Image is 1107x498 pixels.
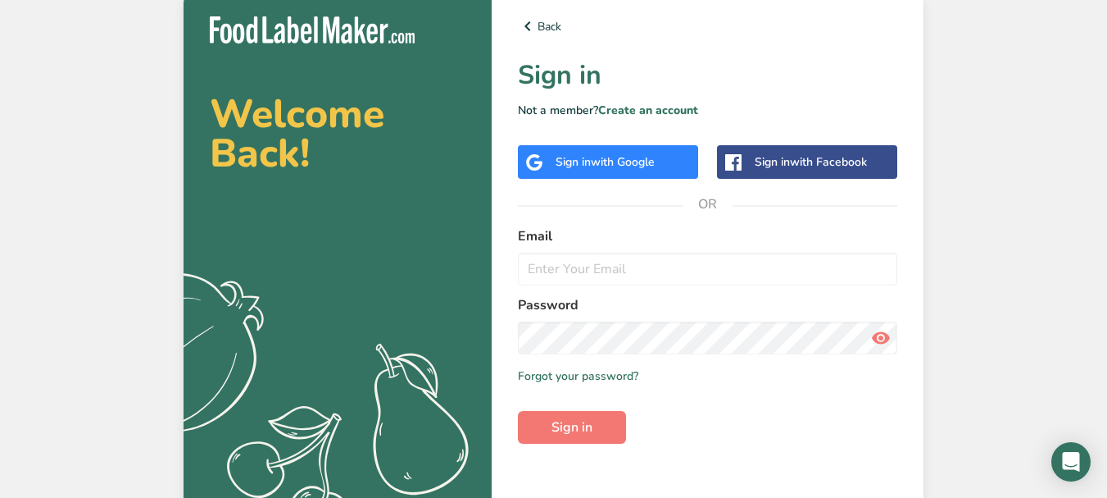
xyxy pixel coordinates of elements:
span: Sign in [551,418,592,437]
input: Enter Your Email [518,253,897,286]
label: Password [518,295,897,315]
label: Email [518,226,897,246]
button: Sign in [518,411,626,444]
span: with Facebook [790,154,867,170]
div: Sign in [755,153,867,171]
h2: Welcome Back! [210,94,465,173]
a: Back [518,16,897,36]
h1: Sign in [518,56,897,95]
span: with Google [591,154,655,170]
span: OR [683,180,733,229]
a: Forgot your password? [518,368,638,385]
div: Sign in [556,153,655,171]
a: Create an account [598,103,698,118]
img: Food Label Maker [210,16,415,43]
p: Not a member? [518,102,897,119]
div: Open Intercom Messenger [1051,442,1091,482]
